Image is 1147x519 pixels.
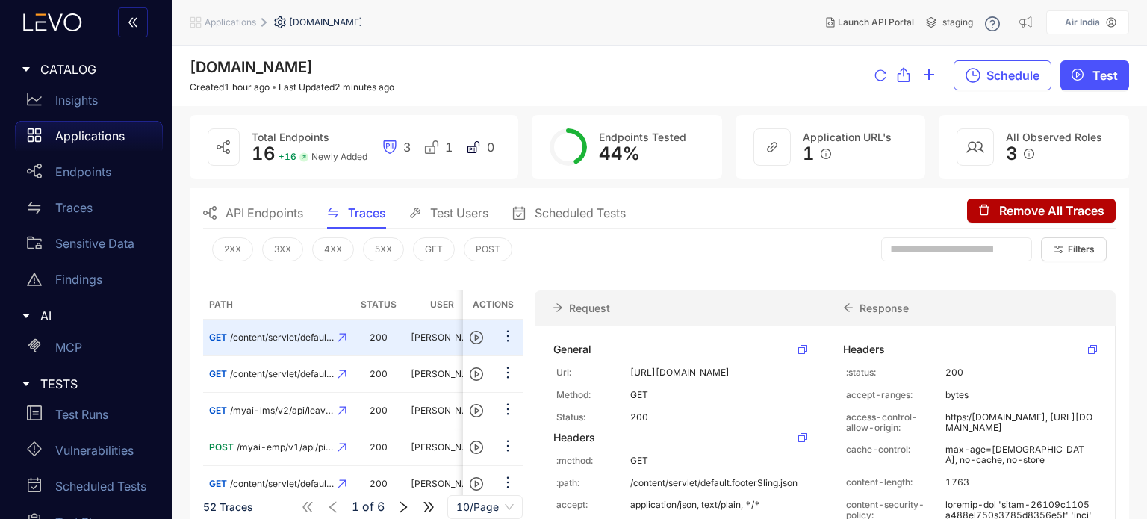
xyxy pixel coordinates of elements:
span: /myai-lms/v2/api/leave......getHolidayCalenderData [230,405,334,416]
p: :method: [556,456,631,466]
p: /content/servlet/default.footerSling.json [630,478,804,488]
p: Insights [55,93,98,107]
span: 6 [377,500,385,514]
span: /myai-emp/v1/api/picklists [237,442,334,453]
span: setting [274,16,289,28]
p: Air India [1065,17,1100,28]
span: info-circle [821,149,831,159]
span: ellipsis [500,438,515,456]
p: Test Runs [55,408,108,421]
span: warning [27,272,42,287]
p: cache-control: [846,444,945,465]
span: GET [209,368,227,379]
span: reload [874,69,886,83]
button: 4XX [312,237,354,261]
span: right [397,500,410,514]
td: 200 [352,393,405,429]
td: 200 [352,466,405,503]
button: deleteRemove All Traces [967,199,1116,223]
div: Response [825,290,1116,326]
span: 10/Page [456,496,514,518]
p: :status: [846,367,945,378]
div: Headers [843,344,885,355]
span: ellipsis [500,329,515,346]
span: Filters [1068,244,1095,255]
span: [PERSON_NAME][EMAIL_ADDRESS][PERSON_NAME][DOMAIN_NAME] [411,478,713,489]
span: arrow-left [843,302,854,313]
span: arrow-right [553,302,563,313]
th: Path [203,290,352,320]
button: play-circle [470,326,494,349]
th: Status [352,290,405,320]
div: Request [535,290,825,326]
span: double-right [422,500,435,514]
span: 44 % [599,143,640,164]
span: of [352,500,385,514]
td: 200 [352,356,405,393]
p: max-age=[DEMOGRAPHIC_DATA], no-cache, no-store [945,444,1094,465]
span: Endpoints Tested [599,131,686,143]
span: 52 Traces [203,500,253,513]
p: accept-ranges: [846,390,945,400]
span: POST [209,441,234,453]
span: Total Endpoints [252,131,329,143]
span: 16 [252,143,276,164]
p: 1763 [945,477,1094,488]
span: [DOMAIN_NAME] [289,17,363,28]
span: GET [209,478,227,489]
span: [PERSON_NAME][EMAIL_ADDRESS][PERSON_NAME][DOMAIN_NAME] [411,368,713,379]
a: Vulnerabilities [15,435,163,471]
p: 200 [945,367,1094,378]
span: 4XX [324,244,342,255]
a: Traces [15,193,163,229]
span: play-circle [470,367,483,381]
button: ellipsis [500,362,516,386]
button: 3XX [262,237,303,261]
a: Test Runs [15,400,163,435]
p: application/json, text/plain, */* [630,500,804,510]
th: User [405,290,479,320]
div: Headers [553,432,595,444]
button: ellipsis [500,472,516,496]
p: 200 [630,412,804,423]
span: /content/servlet/default.footerSling.json [230,369,334,379]
p: Sensitive Data [55,237,134,250]
span: AI [40,309,151,323]
span: [PERSON_NAME][EMAIL_ADDRESS][PERSON_NAME][DOMAIN_NAME] [411,405,713,416]
button: 2XX [212,237,253,261]
span: /content/servlet/default.footerSling.json [230,332,334,343]
span: [PERSON_NAME][EMAIL_ADDRESS][PERSON_NAME][DOMAIN_NAME] [411,441,713,453]
span: Test Users [430,206,488,220]
a: Findings [15,264,163,300]
button: play-circleTest [1060,60,1129,90]
span: 0 [487,140,494,154]
span: /content/servlet/default.footerSling.json [230,479,334,489]
p: Vulnerabilities [55,444,134,457]
button: Schedule [954,60,1051,90]
button: 5XX [363,237,404,261]
button: Filters [1041,237,1107,261]
div: TESTS [9,368,163,400]
a: Insights [15,85,163,121]
p: GET [630,456,804,466]
span: 2XX [224,244,241,255]
p: content-length: [846,477,945,488]
span: GET [209,332,227,343]
button: GET [413,237,455,261]
span: Application URL's [803,131,892,143]
span: play-circle [470,477,483,491]
p: Traces [55,201,93,214]
button: Launch API Portal [814,10,926,34]
button: reload [874,61,886,91]
span: 1 [803,143,815,164]
p: Url: [556,367,631,378]
td: 200 [352,429,405,466]
p: Findings [55,273,102,286]
div: Created 1 hour ago Last Updated 2 minutes ago [190,82,394,93]
span: 5XX [375,244,392,255]
span: ellipsis [500,365,515,382]
span: Launch API Portal [838,17,914,28]
p: :path: [556,478,631,488]
a: Sensitive Data [15,229,163,264]
span: 3 [403,140,411,154]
